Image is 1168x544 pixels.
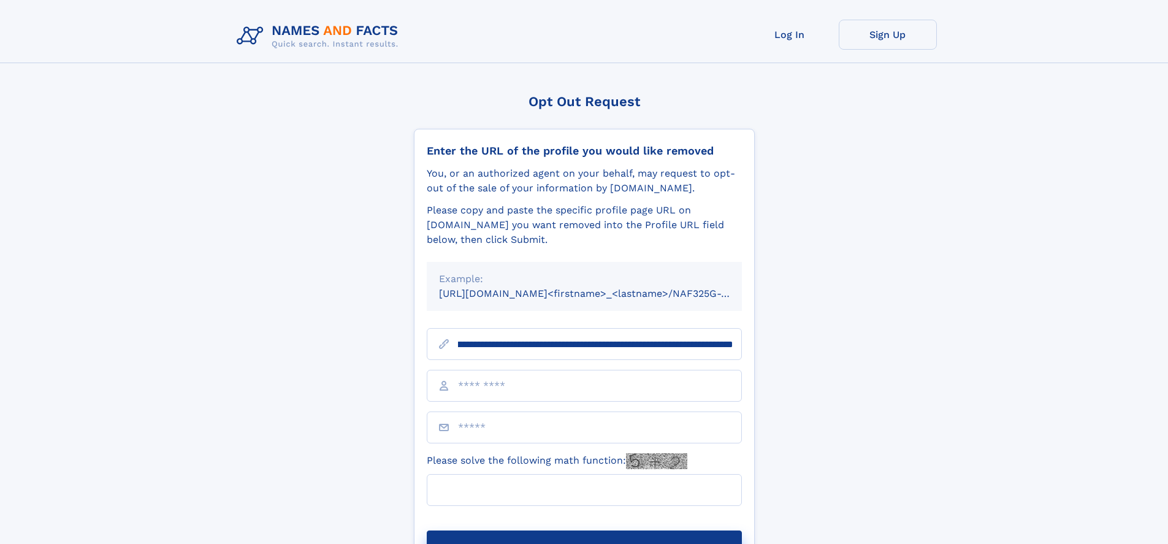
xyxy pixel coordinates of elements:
[427,166,742,196] div: You, or an authorized agent on your behalf, may request to opt-out of the sale of your informatio...
[741,20,839,50] a: Log In
[839,20,937,50] a: Sign Up
[439,272,730,286] div: Example:
[414,94,755,109] div: Opt Out Request
[427,144,742,158] div: Enter the URL of the profile you would like removed
[232,20,408,53] img: Logo Names and Facts
[427,203,742,247] div: Please copy and paste the specific profile page URL on [DOMAIN_NAME] you want removed into the Pr...
[427,453,687,469] label: Please solve the following math function:
[439,288,765,299] small: [URL][DOMAIN_NAME]<firstname>_<lastname>/NAF325G-xxxxxxxx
